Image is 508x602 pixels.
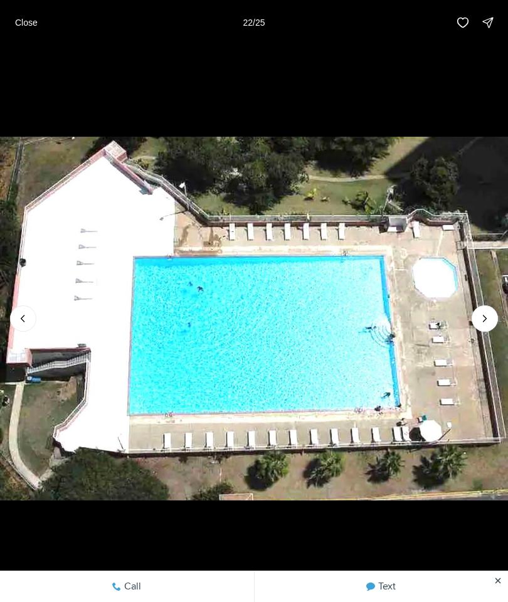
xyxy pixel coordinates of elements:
[10,305,36,332] button: Previous slide
[15,18,38,28] p: Close
[472,305,498,332] button: Next slide
[8,10,45,35] button: Close
[243,18,265,28] p: 22 / 25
